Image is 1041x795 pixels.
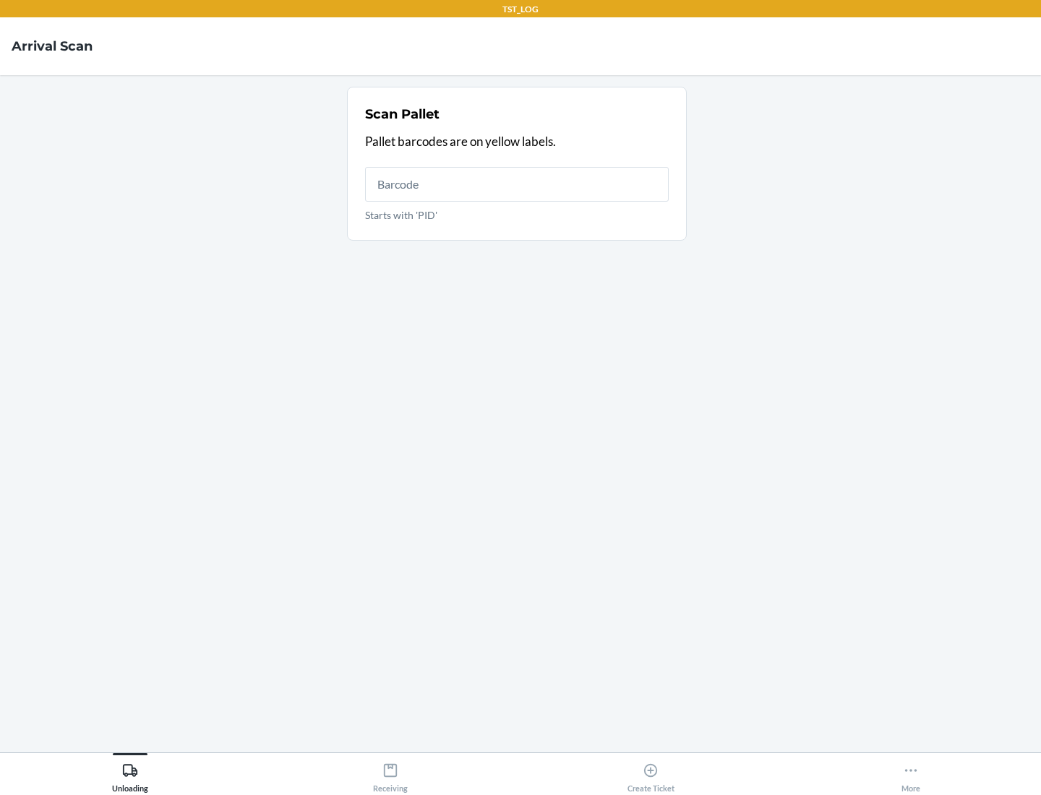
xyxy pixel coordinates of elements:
button: More [781,753,1041,793]
h4: Arrival Scan [12,37,93,56]
p: TST_LOG [502,3,539,16]
input: Starts with 'PID' [365,167,669,202]
button: Receiving [260,753,520,793]
div: Create Ticket [627,757,674,793]
h2: Scan Pallet [365,105,440,124]
div: Receiving [373,757,408,793]
div: More [901,757,920,793]
p: Starts with 'PID' [365,207,669,223]
button: Create Ticket [520,753,781,793]
div: Unloading [112,757,148,793]
p: Pallet barcodes are on yellow labels. [365,132,669,151]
